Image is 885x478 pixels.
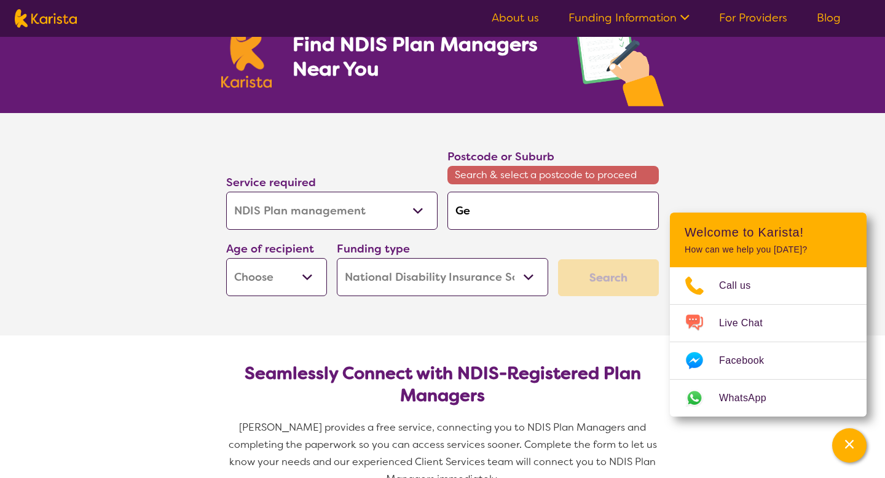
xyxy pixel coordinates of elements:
[236,362,649,407] h2: Seamlessly Connect with NDIS-Registered Plan Managers
[670,267,867,417] ul: Choose channel
[492,10,539,25] a: About us
[719,276,766,295] span: Call us
[447,149,554,164] label: Postcode or Suburb
[337,241,410,256] label: Funding type
[447,192,659,230] input: Type
[221,22,272,88] img: Karista logo
[685,225,852,240] h2: Welcome to Karista!
[574,6,664,113] img: plan-management
[447,166,659,184] span: Search & select a postcode to proceed
[670,380,867,417] a: Web link opens in a new tab.
[15,9,77,28] img: Karista logo
[719,10,787,25] a: For Providers
[226,241,314,256] label: Age of recipient
[670,213,867,417] div: Channel Menu
[568,10,690,25] a: Funding Information
[293,32,549,81] h1: Find NDIS Plan Managers Near You
[226,175,316,190] label: Service required
[685,245,852,255] p: How can we help you [DATE]?
[832,428,867,463] button: Channel Menu
[719,351,779,370] span: Facebook
[719,389,781,407] span: WhatsApp
[817,10,841,25] a: Blog
[719,314,777,332] span: Live Chat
